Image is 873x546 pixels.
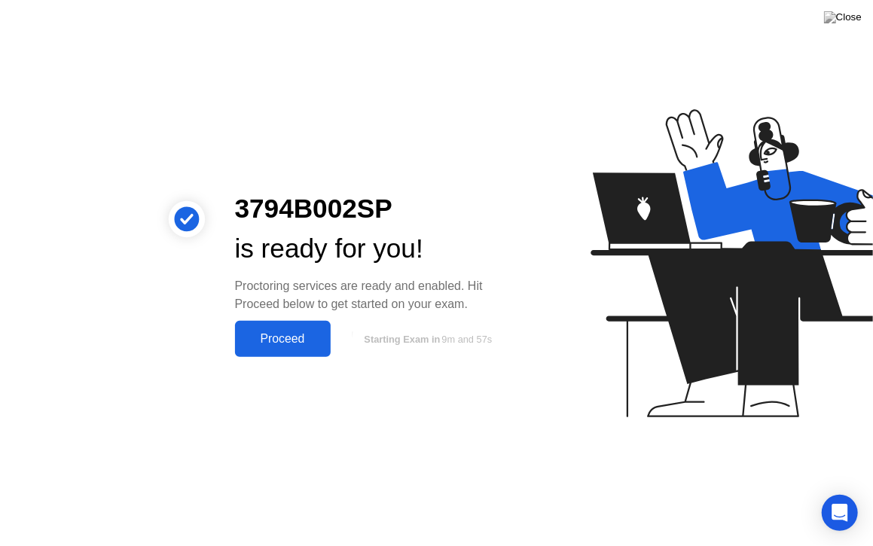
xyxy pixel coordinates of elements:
[824,11,862,23] img: Close
[240,332,326,346] div: Proceed
[441,334,492,345] span: 9m and 57s
[338,325,515,353] button: Starting Exam in9m and 57s
[822,495,858,531] div: Open Intercom Messenger
[235,321,331,357] button: Proceed
[235,277,515,313] div: Proctoring services are ready and enabled. Hit Proceed below to get started on your exam.
[235,229,515,269] div: is ready for you!
[235,189,515,229] div: 3794B002SP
